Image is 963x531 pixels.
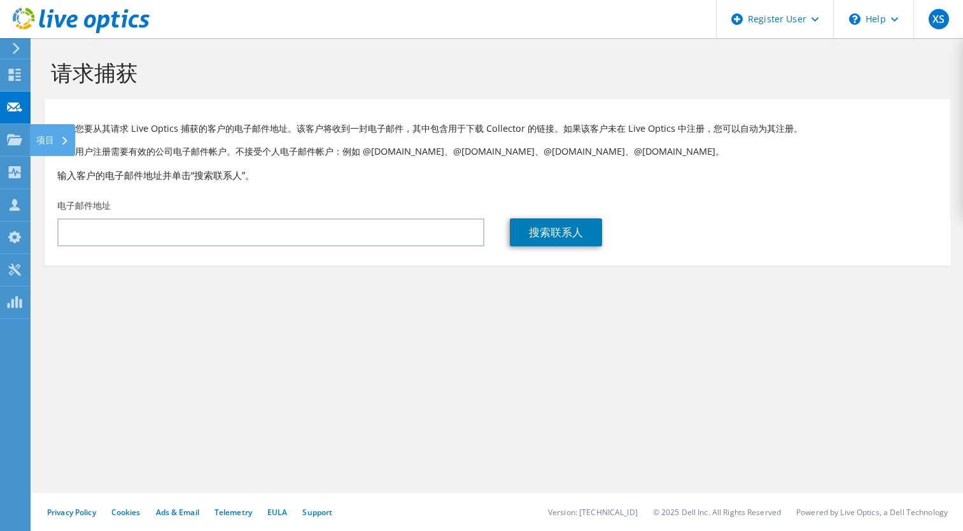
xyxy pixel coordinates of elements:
[214,507,252,518] a: Telemetry
[57,168,938,182] h3: 输入客户的电子邮件地址并单击“搜索联系人”。
[510,218,602,246] a: 搜索联系人
[111,507,141,518] a: Cookies
[57,122,938,136] p: 提供您要从其请求 Live Optics 捕获的客户的电子邮件地址。该客户将收到一封电子邮件，其中包含用于下载 Collector 的链接。如果该客户未在 Live Optics 中注册，您可以...
[30,124,75,156] div: 项目
[57,199,111,212] label: 电子邮件地址
[302,507,332,518] a: Support
[929,9,949,29] span: XS
[267,507,287,518] a: EULA
[849,13,861,25] svg: \n
[796,507,948,518] li: Powered by Live Optics, a Dell Technology
[548,507,638,518] li: Version: [TECHNICAL_ID]
[47,507,96,518] a: Privacy Policy
[156,507,199,518] a: Ads & Email
[57,145,938,159] p: 注：用户注册需要有效的公司电子邮件帐户。不接受个人电子邮件帐户：例如 @[DOMAIN_NAME]、@[DOMAIN_NAME]、@[DOMAIN_NAME]、@[DOMAIN_NAME]。
[653,507,781,518] li: © 2025 Dell Inc. All Rights Reserved
[51,59,938,86] h1: 请求捕获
